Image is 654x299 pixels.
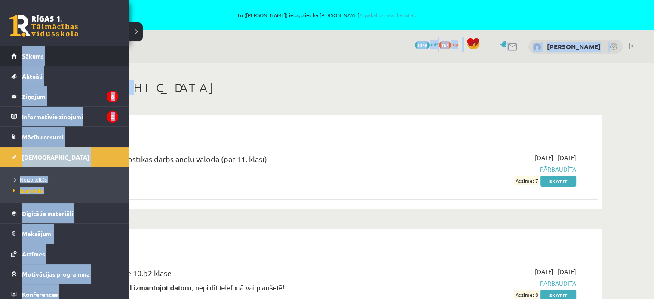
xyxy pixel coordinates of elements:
[535,153,576,162] span: [DATE] - [DATE]
[22,107,118,126] legend: Informatīvie ziņojumi
[22,86,118,106] legend: Ziņojumi
[110,284,191,292] b: , TIKAI izmantojot datoru
[540,176,576,187] a: Skatīt
[11,264,118,284] a: Motivācijas programma
[22,250,45,258] span: Atzīmes
[535,267,576,276] span: [DATE] - [DATE]
[22,153,89,161] span: [DEMOGRAPHIC_DATA]
[415,41,430,49] span: 3346
[11,187,120,194] a: Izlabotās
[452,41,458,48] span: xp
[22,270,90,278] span: Motivācijas programma
[64,284,284,292] span: Ieskaite jāpilda , nepildīt telefonā vai planšetē!
[11,107,118,126] a: Informatīvie ziņojumi2
[107,111,118,123] i: 2
[11,187,43,194] span: Izlabotās
[11,224,118,244] a: Maksājumi
[431,41,438,48] span: mP
[22,133,64,141] span: Mācību resursi
[11,176,120,183] a: Neizpildītās
[11,86,118,106] a: Ziņojumi8
[439,41,462,48] a: 764 xp
[22,52,44,60] span: Sākums
[11,244,118,264] a: Atzīmes
[547,42,601,51] a: [PERSON_NAME]
[11,176,47,183] span: Neizpildītās
[11,127,118,147] a: Mācību resursi
[22,224,118,244] legend: Maksājumi
[22,210,73,217] span: Digitālie materiāli
[64,153,401,169] div: 12.b2 klases diagnostikas darbs angļu valodā (par 11. klasi)
[439,41,451,49] span: 764
[64,267,401,283] div: Datorika 1. ieskaite 10.b2 klase
[11,46,118,66] a: Sākums
[107,91,118,102] i: 8
[22,72,43,80] span: Aktuāli
[52,80,602,95] h1: [DEMOGRAPHIC_DATA]
[22,290,58,298] span: Konferences
[11,203,118,223] a: Digitālie materiāli
[65,12,589,18] span: Tu ([PERSON_NAME]) ielogojies kā [PERSON_NAME]
[359,12,418,18] a: Atpakaļ uz savu lietotāju
[11,147,118,167] a: [DEMOGRAPHIC_DATA]
[514,176,539,185] span: Atzīme: 7
[414,279,576,288] span: Pārbaudīta
[9,15,78,37] a: Rīgas 1. Tālmācības vidusskola
[533,43,541,52] img: Amanda Lorberga
[414,165,576,174] span: Pārbaudīta
[11,66,118,86] a: Aktuāli
[415,41,438,48] a: 3346 mP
